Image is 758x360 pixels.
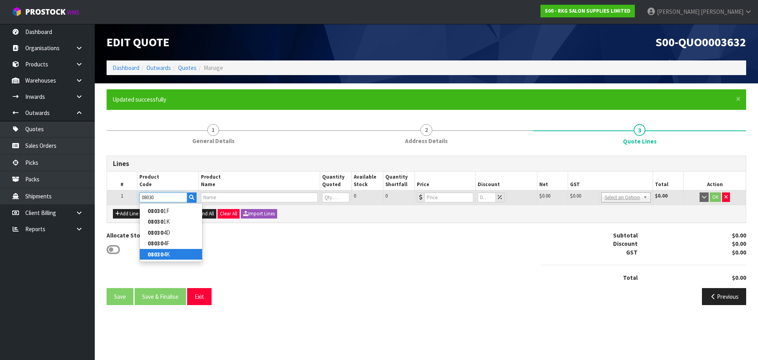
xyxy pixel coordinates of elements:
strong: 08030 [148,207,163,215]
a: S00 - RKG SALON SUPPLIES LIMITED [540,5,635,17]
button: Import Lines [241,209,277,219]
input: Name [201,192,318,202]
strong: GST [626,249,638,256]
span: General Details [192,137,235,145]
a: Outwards [146,64,171,72]
strong: 08030 [148,218,163,225]
small: WMS [67,9,79,16]
a: 080304F [140,238,202,249]
strong: 08030 [148,229,163,236]
th: Quantity Quoted [320,172,351,190]
th: GST [568,172,653,190]
strong: Discount [613,240,638,247]
strong: Subtotal [613,232,638,239]
button: Exit [187,288,212,305]
th: Total [653,172,684,190]
strong: $0.00 [732,274,746,281]
span: [PERSON_NAME] [657,8,700,15]
strong: $0.00 [732,249,746,256]
h3: Lines [113,160,740,168]
input: Qty Quoted [322,192,349,202]
button: Clear All [218,209,240,219]
span: Quote Lines [107,150,746,311]
span: [PERSON_NAME] [701,8,743,15]
span: $0.00 [539,192,550,199]
span: Updated successfully [113,96,166,103]
span: 2 [420,124,432,136]
span: × [736,93,741,104]
strong: S00 - RKG SALON SUPPLIES LIMITED [545,8,630,14]
span: 0 [385,192,388,199]
th: Discount [476,172,537,190]
img: cube-alt.png [12,7,22,17]
th: Available Stock [352,172,383,190]
span: 0 [354,192,356,199]
button: Save [107,288,133,305]
span: 1 [121,192,123,199]
span: Manage [204,64,223,72]
button: OK [710,192,721,202]
span: ProStock [25,7,66,17]
a: 080304K [140,249,202,260]
th: # [107,172,137,190]
strong: 08030 [148,251,163,258]
strong: Total [623,274,638,281]
input: Price [424,192,473,202]
button: Add Line [113,209,141,219]
a: 080301F [140,205,202,216]
button: Save & Finalise [135,288,186,305]
a: 080304D [140,227,202,238]
span: Edit Quote [107,34,169,49]
strong: $0.00 [732,232,746,239]
span: $0.00 [570,192,581,199]
input: Code [139,192,187,202]
label: Allocate Stock [107,231,146,239]
strong: $0.00 [655,192,668,199]
span: Select an Option [605,193,640,202]
span: 1 [207,124,219,136]
th: Action [684,172,746,190]
span: Address Details [405,137,448,145]
th: Product Code [137,172,199,190]
strong: 08030 [148,239,163,247]
button: Expand All [189,209,216,219]
th: Net [537,172,568,190]
th: Price [415,172,476,190]
a: Dashboard [113,64,139,72]
span: Expand All [191,210,214,217]
span: S00-QUO0003632 [655,34,746,49]
th: Quantity Shortfall [383,172,415,190]
input: Discount % [478,192,496,202]
strong: $0.00 [732,240,746,247]
button: Previous [702,288,746,305]
span: Quote Lines [623,137,657,145]
th: Product Name [199,172,320,190]
a: 080301K [140,216,202,227]
a: Quotes [178,64,197,72]
span: 3 [634,124,645,136]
